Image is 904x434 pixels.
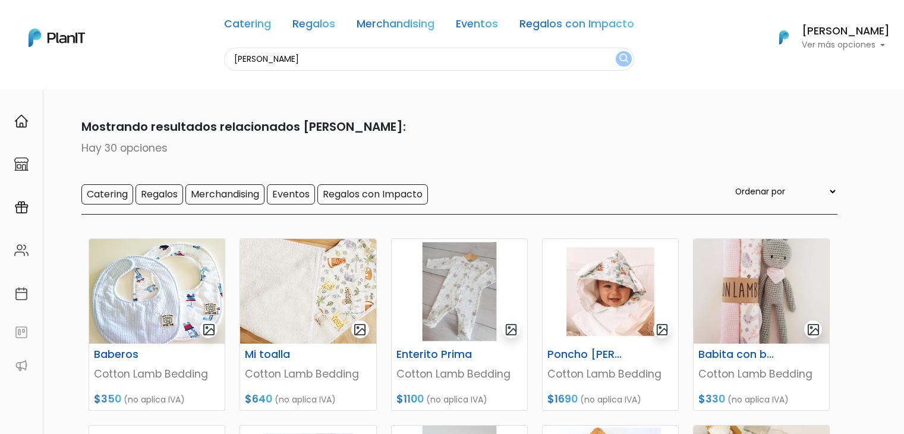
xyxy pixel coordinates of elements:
[693,238,830,411] a: gallery-light Babita con bordado Cotton Lamb Bedding $330 (no aplica IVA)
[14,114,29,128] img: home-e721727adea9d79c4d83392d1f703f7f8bce08238fde08b1acbfd93340b81755.svg
[802,41,890,49] p: Ver más opciones
[14,325,29,339] img: feedback-78b5a0c8f98aac82b08bfc38622c3050aee476f2c9584af64705fc4e61158814.svg
[240,239,376,344] img: thumb_multiuso.png
[543,239,678,344] img: thumb_2FDA6350-6045-48DC-94DD-55C445378348-Photoroom.jpg
[540,348,634,361] h6: Poncho [PERSON_NAME]
[519,19,634,33] a: Regalos con Impacto
[14,358,29,373] img: partners-52edf745621dab592f3b2c58e3bca9d71375a7ef29c3b500c9f145b62cc070d4.svg
[185,184,264,205] input: Merchandising
[29,29,85,47] img: PlanIt Logo
[396,392,424,406] span: $1100
[392,239,527,344] img: thumb_2FDA6350-6045-48DC-94DD-55C445378348-Photoroom__5_.jpg
[87,348,181,361] h6: Baberos
[656,323,669,336] img: gallery-light
[224,48,634,71] input: Buscá regalos, desayunos, y más
[505,323,518,336] img: gallery-light
[542,238,679,411] a: gallery-light Poncho [PERSON_NAME] Cotton Lamb Bedding $1690 (no aplica IVA)
[67,118,837,136] p: Mostrando resultados relacionados [PERSON_NAME]:
[267,184,315,205] input: Eventos
[802,26,890,37] h6: [PERSON_NAME]
[275,394,336,405] span: (no aplica IVA)
[456,19,498,33] a: Eventos
[391,238,528,411] a: gallery-light Enterito Prima Cotton Lamb Bedding $1100 (no aplica IVA)
[547,366,673,382] p: Cotton Lamb Bedding
[580,394,641,405] span: (no aplica IVA)
[389,348,483,361] h6: Enterito Prima
[94,392,121,406] span: $350
[691,348,785,361] h6: Babita con bordado
[357,19,434,33] a: Merchandising
[89,239,225,344] img: thumb_beberos.png
[67,140,837,156] p: Hay 30 opciones
[240,238,376,411] a: gallery-light Mi toalla Cotton Lamb Bedding $640 (no aplica IVA)
[94,366,220,382] p: Cotton Lamb Bedding
[14,287,29,301] img: calendar-87d922413cdce8b2cf7b7f5f62616a5cf9e4887200fb71536465627b3292af00.svg
[245,392,272,406] span: $640
[14,243,29,257] img: people-662611757002400ad9ed0e3c099ab2801c6687ba6c219adb57efc949bc21e19d.svg
[771,24,797,51] img: PlanIt Logo
[238,348,332,361] h6: Mi toalla
[698,392,725,406] span: $330
[81,184,133,205] input: Catering
[317,184,428,205] input: Regalos con Impacto
[124,394,185,405] span: (no aplica IVA)
[292,19,335,33] a: Regalos
[396,366,522,382] p: Cotton Lamb Bedding
[426,394,487,405] span: (no aplica IVA)
[224,19,271,33] a: Catering
[89,238,225,411] a: gallery-light Baberos Cotton Lamb Bedding $350 (no aplica IVA)
[694,239,829,344] img: thumb_Set_de_babitas.jpeg
[807,323,820,336] img: gallery-light
[547,392,578,406] span: $1690
[698,366,824,382] p: Cotton Lamb Bedding
[14,200,29,215] img: campaigns-02234683943229c281be62815700db0a1741e53638e28bf9629b52c665b00959.svg
[202,323,216,336] img: gallery-light
[136,184,183,205] input: Regalos
[14,157,29,171] img: marketplace-4ceaa7011d94191e9ded77b95e3339b90024bf715f7c57f8cf31f2d8c509eaba.svg
[353,323,367,336] img: gallery-light
[619,54,628,65] img: search_button-432b6d5273f82d61273b3651a40e1bd1b912527efae98b1b7a1b2c0702e16a8d.svg
[245,366,371,382] p: Cotton Lamb Bedding
[727,394,789,405] span: (no aplica IVA)
[764,22,890,53] button: PlanIt Logo [PERSON_NAME] Ver más opciones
